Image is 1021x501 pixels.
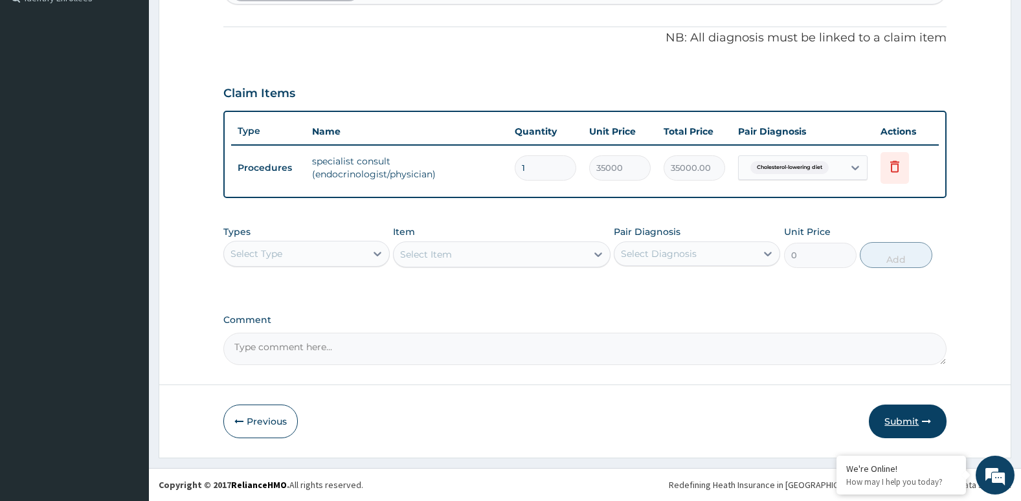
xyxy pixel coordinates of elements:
[846,463,956,474] div: We're Online!
[306,118,509,144] th: Name
[149,468,1021,501] footer: All rights reserved.
[846,476,956,487] p: How may I help you today?
[67,72,218,89] div: Chat with us now
[860,242,932,268] button: Add
[223,30,947,47] p: NB: All diagnosis must be linked to a claim item
[231,479,287,491] a: RelianceHMO
[231,119,306,143] th: Type
[583,118,657,144] th: Unit Price
[784,225,831,238] label: Unit Price
[657,118,732,144] th: Total Price
[159,479,289,491] strong: Copyright © 2017 .
[223,227,251,238] label: Types
[223,87,295,101] h3: Claim Items
[223,405,298,438] button: Previous
[669,478,1011,491] div: Redefining Heath Insurance in [GEOGRAPHIC_DATA] using Telemedicine and Data Science!
[393,225,415,238] label: Item
[750,161,829,174] span: Cholesterol-lowering diet
[75,163,179,294] span: We're online!
[874,118,939,144] th: Actions
[230,247,282,260] div: Select Type
[231,156,306,180] td: Procedures
[732,118,874,144] th: Pair Diagnosis
[621,247,697,260] div: Select Diagnosis
[212,6,243,38] div: Minimize live chat window
[869,405,947,438] button: Submit
[306,148,509,187] td: specialist consult (endocrinologist/physician)
[508,118,583,144] th: Quantity
[24,65,52,97] img: d_794563401_company_1708531726252_794563401
[6,353,247,399] textarea: Type your message and hit 'Enter'
[614,225,680,238] label: Pair Diagnosis
[223,315,947,326] label: Comment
